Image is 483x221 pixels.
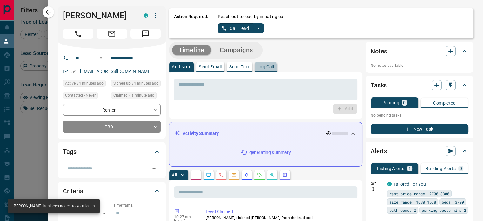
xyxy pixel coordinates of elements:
[65,92,96,99] span: Contacted - Never
[183,130,219,137] p: Activity Summary
[172,173,177,177] p: All
[206,172,211,177] svg: Lead Browsing Activity
[218,23,264,33] div: split button
[387,182,392,186] div: condos.ca
[371,187,375,191] svg: Push Notification Only
[63,121,161,133] div: TBD
[113,92,154,99] span: Claimed < a minute ago
[111,80,161,89] div: Mon Sep 15 2025
[218,13,285,20] p: Reach out to lead by initiating call
[371,146,387,156] h2: Alerts
[63,144,161,159] div: Tags
[403,100,406,105] p: 0
[371,44,468,59] div: Notes
[249,149,291,156] p: generating summary
[382,100,399,105] p: Pending
[231,172,237,177] svg: Emails
[174,215,196,219] p: 10:27 am
[218,23,253,33] button: Call Lead
[174,13,208,33] p: Action Required:
[13,201,95,211] div: [PERSON_NAME] has been added to your leads
[371,80,387,90] h2: Tasks
[63,104,161,116] div: Renter
[63,186,84,196] h2: Criteria
[219,172,224,177] svg: Calls
[111,92,161,101] div: Mon Sep 15 2025
[174,128,357,139] div: Activity Summary
[80,69,152,74] a: [EMAIL_ADDRESS][DOMAIN_NAME]
[371,111,468,120] p: No pending tasks
[422,207,466,213] span: parking spots min: 2
[229,65,250,69] p: Send Text
[393,182,426,187] a: Tailored For You
[371,181,383,187] p: Off
[257,172,262,177] svg: Requests
[371,143,468,159] div: Alerts
[172,65,191,69] p: Add Note
[257,65,274,69] p: Log Call
[113,80,158,86] span: Signed up 34 minutes ago
[282,172,287,177] svg: Agent Actions
[193,172,198,177] svg: Notes
[63,29,93,39] span: Call
[206,215,355,221] p: [PERSON_NAME] claimed [PERSON_NAME] from the lead pool
[65,80,104,86] span: Active 34 minutes ago
[408,166,411,171] p: 1
[371,63,468,68] p: No notes available
[377,166,405,171] p: Listing Alerts
[144,13,148,18] div: condos.ca
[433,101,456,105] p: Completed
[442,199,464,205] span: beds: 3-99
[206,208,355,215] p: Lead Claimed
[150,164,158,173] button: Open
[389,207,416,213] span: bathrooms: 2
[426,166,456,171] p: Building Alerts
[389,199,436,205] span: size range: 1080,1538
[63,183,161,199] div: Criteria
[63,80,108,89] div: Mon Sep 15 2025
[371,46,387,56] h2: Notes
[172,45,211,55] button: Timeline
[63,10,134,21] h1: [PERSON_NAME]
[389,190,449,197] span: rent price range: 2700,3300
[244,172,249,177] svg: Listing Alerts
[199,65,222,69] p: Send Email
[270,172,275,177] svg: Opportunities
[371,124,468,134] button: New Task
[97,29,127,39] span: Email
[71,69,76,74] svg: Email Verified
[460,166,462,171] p: 0
[130,29,161,39] span: Message
[63,147,76,157] h2: Tags
[113,203,161,208] p: Timeframe:
[97,54,105,62] button: Open
[213,45,259,55] button: Campaigns
[371,78,468,93] div: Tasks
